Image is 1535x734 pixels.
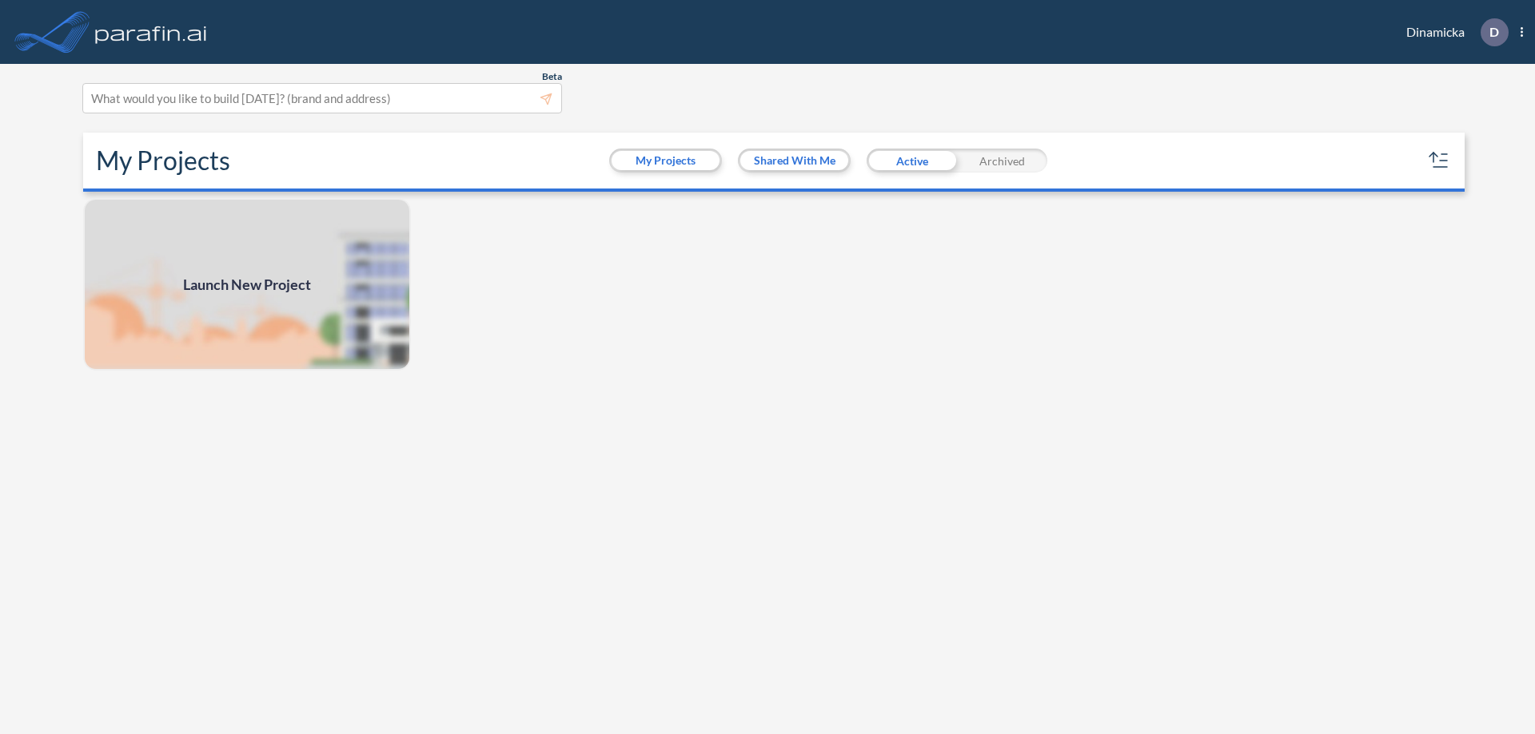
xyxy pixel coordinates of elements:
[867,149,957,173] div: Active
[92,16,210,48] img: logo
[740,151,848,170] button: Shared With Me
[183,274,311,296] span: Launch New Project
[957,149,1047,173] div: Archived
[96,145,230,176] h2: My Projects
[1489,25,1499,39] p: D
[612,151,720,170] button: My Projects
[1382,18,1523,46] div: Dinamicka
[542,70,562,83] span: Beta
[83,198,411,371] a: Launch New Project
[1426,148,1452,173] button: sort
[83,198,411,371] img: add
